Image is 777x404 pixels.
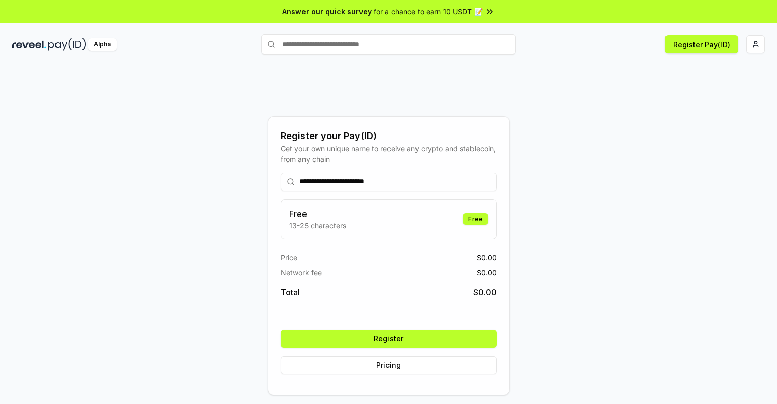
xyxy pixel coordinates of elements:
[281,252,297,263] span: Price
[374,6,483,17] span: for a chance to earn 10 USDT 📝
[88,38,117,51] div: Alpha
[665,35,738,53] button: Register Pay(ID)
[281,330,497,348] button: Register
[477,267,497,278] span: $ 0.00
[48,38,86,51] img: pay_id
[463,213,488,225] div: Free
[281,143,497,165] div: Get your own unique name to receive any crypto and stablecoin, from any chain
[473,286,497,299] span: $ 0.00
[281,356,497,374] button: Pricing
[282,6,372,17] span: Answer our quick survey
[289,220,346,231] p: 13-25 characters
[281,286,300,299] span: Total
[281,129,497,143] div: Register your Pay(ID)
[12,38,46,51] img: reveel_dark
[289,208,346,220] h3: Free
[477,252,497,263] span: $ 0.00
[281,267,322,278] span: Network fee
